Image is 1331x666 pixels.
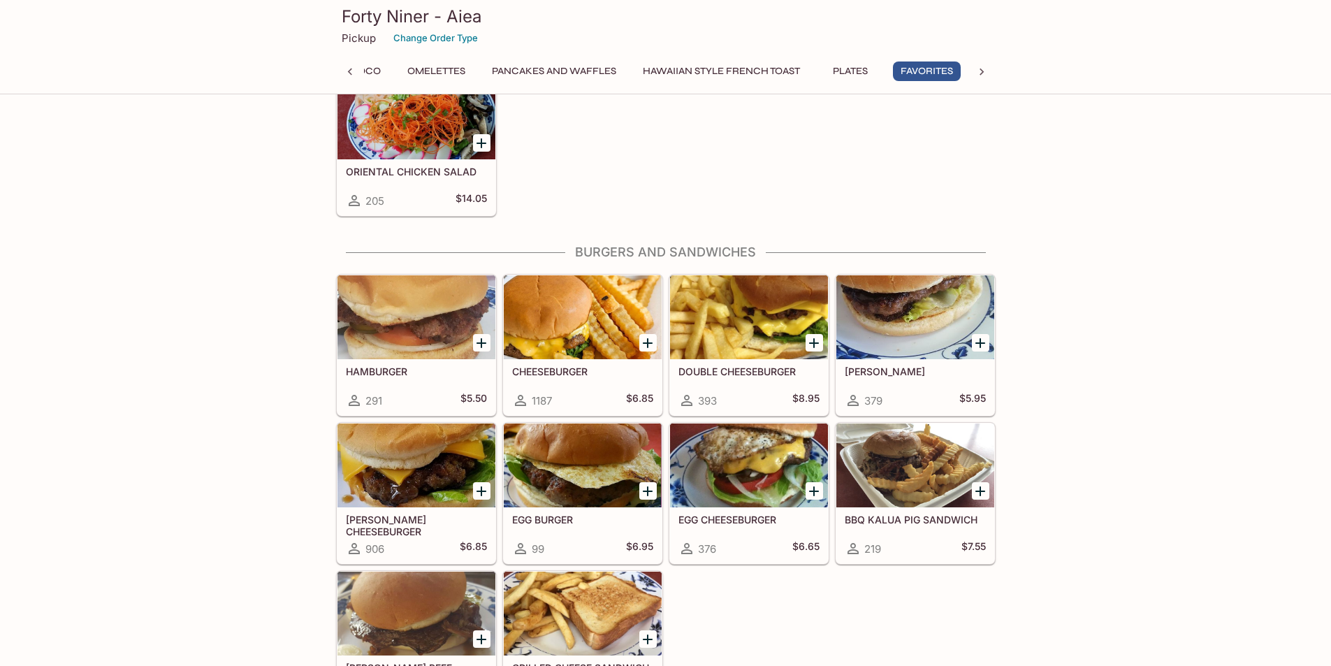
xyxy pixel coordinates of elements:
div: TERI BEEF SANDWICH [337,572,495,656]
button: Add GRILLED CHEESE SANDWICH [639,630,657,648]
h5: ORIENTAL CHICKEN SALAD [346,166,487,178]
button: Add CHEESEBURGER [639,334,657,352]
button: Pancakes and Waffles [484,61,624,81]
span: 376 [698,542,716,556]
span: 393 [698,394,717,407]
h5: $6.85 [460,540,487,557]
button: Add TERI CHEESEBURGER [473,482,490,500]
span: 219 [864,542,881,556]
h5: $6.85 [626,392,653,409]
button: Omelettes [400,61,473,81]
button: Add TERI BEEF SANDWICH [473,630,490,648]
button: Add HAMBURGER [473,334,490,352]
button: Add TERI BURGER [972,334,989,352]
div: TERI CHEESEBURGER [337,424,495,507]
h5: $5.95 [959,392,986,409]
h5: $7.55 [961,540,986,557]
h5: HAMBURGER [346,365,487,377]
span: 205 [365,194,384,208]
div: GRILLED CHEESE SANDWICH [504,572,662,656]
span: 906 [365,542,384,556]
div: CHEESEBURGER [504,275,662,359]
h5: $5.50 [460,392,487,409]
h5: $14.05 [456,192,487,209]
a: ORIENTAL CHICKEN SALAD205$14.05 [337,75,496,216]
div: DOUBLE CHEESEBURGER [670,275,828,359]
button: Add BBQ KALUA PIG SANDWICH [972,482,989,500]
h5: [PERSON_NAME] CHEESEBURGER [346,514,487,537]
a: [PERSON_NAME]379$5.95 [836,275,995,416]
button: Add EGG BURGER [639,482,657,500]
div: ORIENTAL CHICKEN SALAD [337,75,495,159]
h5: $6.65 [792,540,820,557]
h5: $8.95 [792,392,820,409]
a: BBQ KALUA PIG SANDWICH219$7.55 [836,423,995,564]
a: EGG BURGER99$6.95 [503,423,662,564]
a: HAMBURGER291$5.50 [337,275,496,416]
h3: Forty Niner - Aiea [342,6,990,27]
div: EGG BURGER [504,424,662,507]
h5: $6.95 [626,540,653,557]
div: EGG CHEESEBURGER [670,424,828,507]
button: Add ORIENTAL CHICKEN SALAD [473,134,490,152]
a: DOUBLE CHEESEBURGER393$8.95 [669,275,829,416]
button: Hawaiian Style French Toast [635,61,808,81]
span: 1187 [532,394,552,407]
div: HAMBURGER [337,275,495,359]
span: 291 [365,394,382,407]
button: Change Order Type [387,27,484,49]
span: 379 [864,394,882,407]
h4: Burgers and Sandwiches [336,245,996,260]
a: [PERSON_NAME] CHEESEBURGER906$6.85 [337,423,496,564]
button: Favorites [893,61,961,81]
h5: EGG BURGER [512,514,653,526]
a: CHEESEBURGER1187$6.85 [503,275,662,416]
button: Add EGG CHEESEBURGER [806,482,823,500]
button: Plates [819,61,882,81]
h5: CHEESEBURGER [512,365,653,377]
h5: EGG CHEESEBURGER [678,514,820,526]
h5: DOUBLE CHEESEBURGER [678,365,820,377]
button: Add DOUBLE CHEESEBURGER [806,334,823,352]
a: EGG CHEESEBURGER376$6.65 [669,423,829,564]
span: 99 [532,542,544,556]
div: TERI BURGER [836,275,994,359]
h5: BBQ KALUA PIG SANDWICH [845,514,986,526]
h5: [PERSON_NAME] [845,365,986,377]
p: Pickup [342,31,376,45]
div: BBQ KALUA PIG SANDWICH [836,424,994,507]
